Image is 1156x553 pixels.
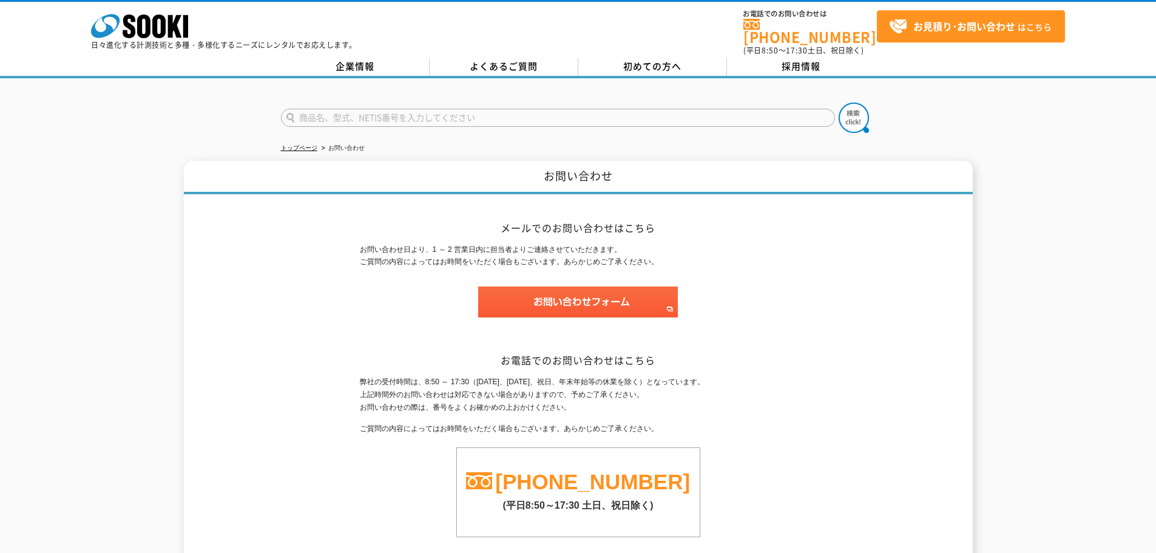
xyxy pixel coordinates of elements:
a: トップページ [281,144,317,151]
img: お問い合わせフォーム [478,287,678,317]
span: 8:50 [762,45,779,56]
a: お見積り･お問い合わせはこちら [877,10,1065,42]
p: 日々進化する計測技術と多種・多様化するニーズにレンタルでお応えします。 [91,41,357,49]
a: 採用情報 [727,58,876,76]
a: よくあるご質問 [430,58,578,76]
input: 商品名、型式、NETIS番号を入力してください [281,109,835,127]
li: お問い合わせ [319,142,365,155]
span: 初めての方へ [623,59,681,73]
strong: お見積り･お問い合わせ [913,19,1015,33]
p: お問い合わせ日より、1 ～ 2 営業日内に担当者よりご連絡させていただきます。 ご質問の内容によってはお時間をいただく場合もございます。あらかじめご了承ください。 [360,243,797,269]
h2: お電話でのお問い合わせはこちら [360,354,797,367]
a: [PHONE_NUMBER] [495,470,690,494]
span: 17:30 [786,45,808,56]
span: (平日 ～ 土日、祝日除く) [743,45,864,56]
a: [PHONE_NUMBER] [743,19,877,44]
a: 初めての方へ [578,58,727,76]
span: お電話でのお問い合わせは [743,10,877,18]
p: ご質問の内容によってはお時間をいただく場合もございます。あらかじめご了承ください。 [360,422,797,435]
p: (平日8:50～17:30 土日、祝日除く) [457,494,700,512]
p: 弊社の受付時間は、8:50 ～ 17:30（[DATE]、[DATE]、祝日、年末年始等の休業を除く）となっています。 上記時間外のお問い合わせは対応できない場合がありますので、予めご了承くださ... [360,376,797,413]
span: はこちら [889,18,1052,36]
a: 企業情報 [281,58,430,76]
h2: メールでのお問い合わせはこちら [360,222,797,234]
h1: お問い合わせ [184,161,973,194]
img: btn_search.png [839,103,869,133]
a: お問い合わせフォーム [478,307,678,315]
